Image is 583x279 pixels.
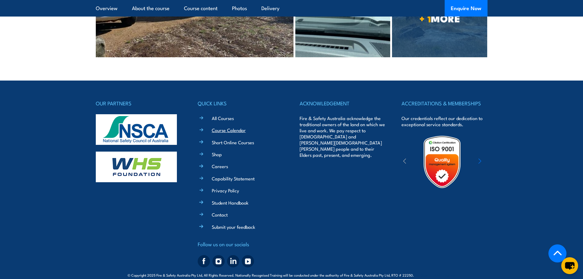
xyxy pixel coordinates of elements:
[402,99,487,107] h4: ACCREDITATIONS & MEMBERSHIPS
[392,14,487,22] span: MORE
[212,139,254,145] a: Short Online Courses
[212,151,222,157] a: Shop
[128,272,455,278] span: © Copyright 2025 Fire & Safety Australia Pty Ltd, All Rights Reserved. Nationally Recognised Trai...
[212,187,239,194] a: Privacy Policy
[415,135,469,189] img: Untitled design (19)
[434,272,455,278] a: KND Digital
[402,115,487,127] p: Our credentials reflect our dedication to exceptional service standards.
[212,127,246,133] a: Course Calendar
[198,240,283,248] h4: Follow us on our socials
[212,211,228,218] a: Contact
[212,175,255,182] a: Capability Statement
[421,273,455,277] span: Site:
[469,151,522,172] img: ewpa-logo
[300,115,385,158] p: Fire & Safety Australia acknowledge the traditional owners of the land on which we live and work....
[96,152,177,182] img: whs-logo-footer
[96,114,177,145] img: nsca-logo-footer
[212,224,255,230] a: Submit your feedback
[561,257,578,274] button: chat-button
[212,199,249,206] a: Student Handbook
[96,99,181,107] h4: OUR PARTNERS
[198,99,283,107] h4: QUICK LINKS
[300,99,385,107] h4: ACKNOWLEDGEMENT
[419,10,431,26] strong: + 1
[212,115,234,121] a: All Courses
[212,163,228,169] a: Careers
